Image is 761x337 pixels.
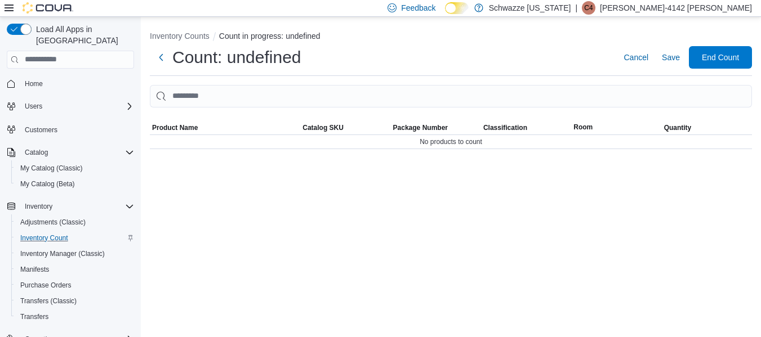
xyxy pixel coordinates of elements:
button: Inventory Counts [150,32,210,41]
span: Catalog [20,146,134,159]
span: My Catalog (Beta) [20,179,75,188]
span: End Count [702,52,739,63]
span: Package Number [393,123,448,132]
span: Classification [483,123,527,132]
p: | [575,1,577,15]
span: Inventory Count [16,231,134,245]
span: No products to count [420,137,482,146]
span: Quantity [664,123,692,132]
span: Load All Apps in [GEOGRAPHIC_DATA] [32,24,134,46]
span: My Catalog (Beta) [16,177,134,191]
button: Quantity [662,121,752,134]
button: Catalog SKU [300,121,390,134]
span: C4 [584,1,593,15]
span: Customers [25,125,57,134]
input: This is a search bar. After typing your query, hit enter to filter the results lower in the page. [150,85,752,107]
span: Home [25,79,43,88]
button: Home [2,75,139,92]
a: Purchase Orders [16,278,76,292]
a: Inventory Count [16,231,73,245]
button: End Count [689,46,752,69]
span: Feedback [401,2,435,14]
span: Manifests [20,265,49,274]
span: Cancel [624,52,648,63]
input: Dark Mode [445,2,469,14]
a: Customers [20,123,62,137]
span: Purchase Orders [20,281,72,290]
button: Manifests [11,262,139,277]
a: My Catalog (Classic) [16,161,87,175]
span: Home [20,77,134,91]
p: Schwazze [US_STATE] [489,1,571,15]
span: Transfers (Classic) [16,294,134,308]
img: Cova [23,2,73,14]
button: Inventory [20,200,57,213]
span: Save [662,52,680,63]
span: My Catalog (Classic) [16,161,134,175]
span: Transfers [16,310,134,323]
button: Adjustments (Classic) [11,214,139,230]
button: Catalog [2,145,139,160]
span: Customers [20,122,134,136]
span: Catalog [25,148,48,157]
span: Inventory [20,200,134,213]
button: Classification [481,121,571,134]
h1: Count: undefined [172,46,301,69]
button: My Catalog (Beta) [11,176,139,192]
span: Purchase Orders [16,278,134,292]
button: Users [2,98,139,114]
a: Home [20,77,47,91]
button: Catalog [20,146,52,159]
a: Manifests [16,263,54,276]
button: Inventory Manager (Classic) [11,246,139,262]
span: Adjustments (Classic) [16,215,134,229]
button: Transfers [11,309,139,325]
button: Save [657,46,684,69]
span: Inventory Manager (Classic) [20,249,105,258]
button: Inventory [2,199,139,214]
button: Package Number [391,121,481,134]
span: Adjustments (Classic) [20,218,86,227]
span: Manifests [16,263,134,276]
span: Inventory Manager (Classic) [16,247,134,260]
span: Transfers (Classic) [20,296,77,305]
button: Product Name [150,121,300,134]
button: Transfers (Classic) [11,293,139,309]
button: My Catalog (Classic) [11,160,139,176]
button: Inventory Count [11,230,139,246]
a: Inventory Manager (Classic) [16,247,109,260]
span: Catalog SKU [302,123,344,132]
span: Room [573,123,593,132]
button: Customers [2,121,139,137]
button: Users [20,100,47,113]
button: Next [150,46,172,69]
a: Adjustments (Classic) [16,215,90,229]
a: Transfers (Classic) [16,294,81,308]
nav: An example of EuiBreadcrumbs [150,30,752,44]
button: Cancel [619,46,653,69]
span: Inventory Count [20,233,68,242]
span: Product Name [152,123,198,132]
span: My Catalog (Classic) [20,164,83,173]
button: Purchase Orders [11,277,139,293]
span: Users [20,100,134,113]
a: Transfers [16,310,53,323]
button: Count in progress: undefined [219,32,321,41]
span: Transfers [20,312,48,321]
div: Cindy-4142 Aguilar [582,1,595,15]
span: Inventory [25,202,52,211]
p: [PERSON_NAME]-4142 [PERSON_NAME] [600,1,752,15]
a: My Catalog (Beta) [16,177,79,191]
span: Users [25,102,42,111]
